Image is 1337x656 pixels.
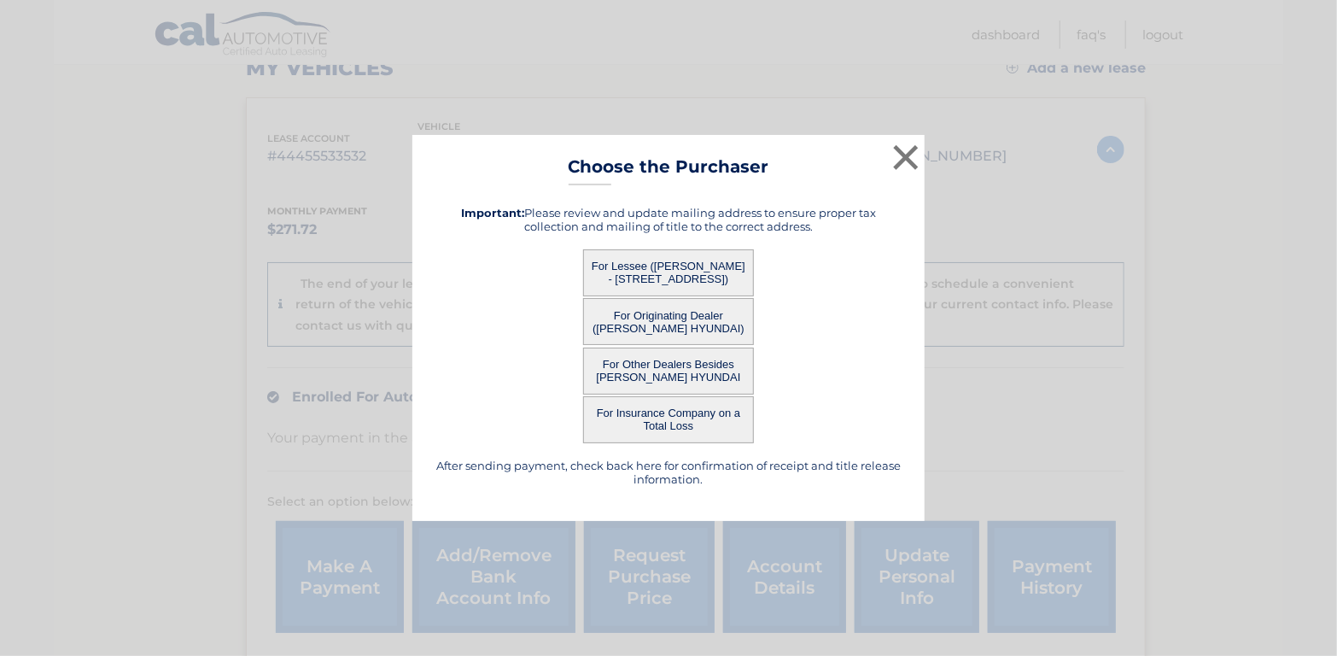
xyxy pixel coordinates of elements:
button: For Lessee ([PERSON_NAME] - [STREET_ADDRESS]) [583,249,754,296]
button: × [889,140,923,174]
button: For Insurance Company on a Total Loss [583,396,754,443]
h3: Choose the Purchaser [569,156,769,186]
button: For Originating Dealer ([PERSON_NAME] HYUNDAI) [583,298,754,345]
h5: Please review and update mailing address to ensure proper tax collection and mailing of title to ... [434,206,903,233]
button: For Other Dealers Besides [PERSON_NAME] HYUNDAI [583,348,754,395]
h5: After sending payment, check back here for confirmation of receipt and title release information. [434,459,903,486]
strong: Important: [461,206,524,220]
